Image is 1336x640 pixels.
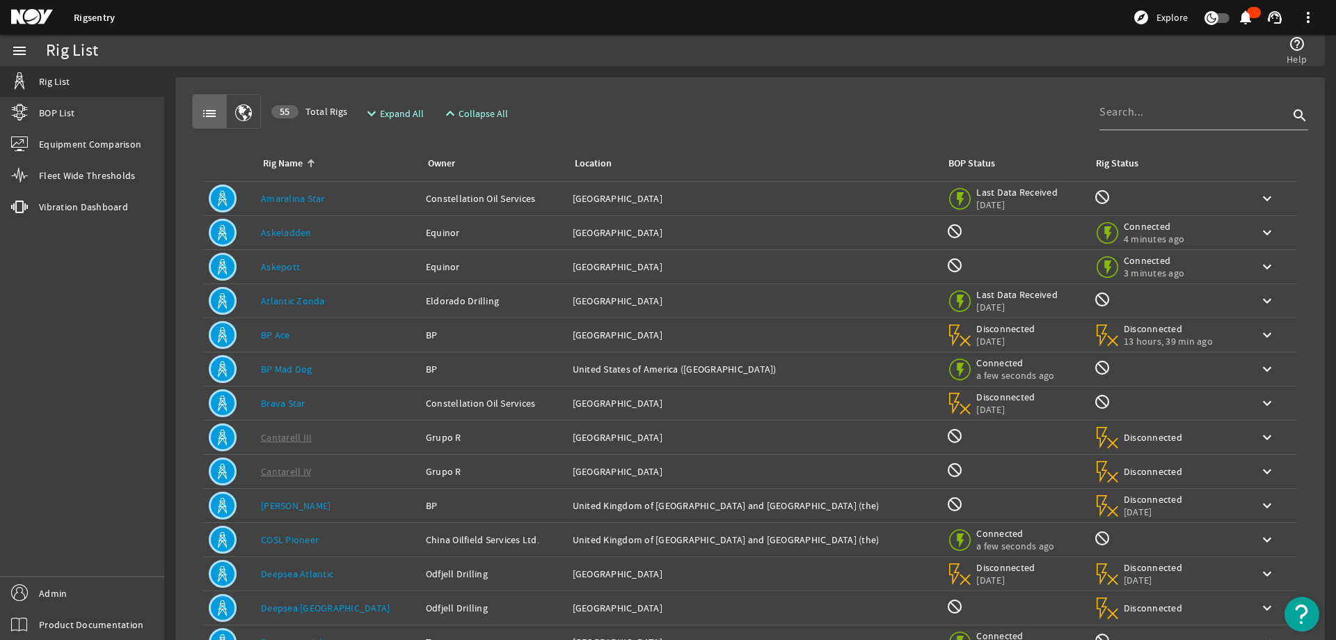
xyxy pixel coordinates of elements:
[1259,190,1275,207] mat-icon: keyboard_arrow_down
[1124,220,1184,233] span: Connected
[946,428,963,444] mat-icon: BOP Monitoring not available for this rig
[363,105,374,122] mat-icon: expand_more
[426,396,562,410] div: Constellation Oil Services
[261,465,311,478] a: Cantarell IV
[976,186,1058,198] span: Last Data Received
[426,465,562,478] div: Grupo R
[1124,574,1183,586] span: [DATE]
[426,226,562,240] div: Equinor
[1124,322,1213,335] span: Disconnected
[573,499,936,513] div: United Kingdom of [GEOGRAPHIC_DATA] and [GEOGRAPHIC_DATA] (the)
[1259,327,1275,343] mat-icon: keyboard_arrow_down
[1289,36,1305,52] mat-icon: help_outline
[976,335,1035,348] span: [DATE]
[39,106,74,120] span: BOP List
[426,567,562,581] div: Odfjell Drilling
[426,430,562,444] div: Grupo R
[74,11,115,24] a: Rigsentry
[261,295,325,307] a: Atlantic Zonda
[39,169,135,182] span: Fleet Wide Thresholds
[1259,463,1275,480] mat-icon: keyboard_arrow_down
[1094,189,1111,205] mat-icon: Rig Monitoring not available for this rig
[261,260,300,273] a: Askepott
[976,574,1035,586] span: [DATE]
[1124,493,1183,506] span: Disconnected
[1124,233,1184,245] span: 4 minutes ago
[573,430,936,444] div: [GEOGRAPHIC_DATA]
[573,465,936,478] div: [GEOGRAPHIC_DATA]
[426,156,556,171] div: Owner
[46,44,98,58] div: Rig List
[573,226,936,240] div: [GEOGRAPHIC_DATA]
[948,156,995,171] div: BOP Status
[976,357,1054,369] span: Connected
[261,363,312,375] a: BP Mad Dog
[1291,107,1308,124] i: search
[1259,224,1275,241] mat-icon: keyboard_arrow_down
[1259,292,1275,309] mat-icon: keyboard_arrow_down
[1259,361,1275,377] mat-icon: keyboard_arrow_down
[261,602,390,614] a: Deepsea [GEOGRAPHIC_DATA]
[1133,9,1150,26] mat-icon: explore
[426,192,562,205] div: Constellation Oil Services
[573,156,930,171] div: Location
[1259,497,1275,514] mat-icon: keyboard_arrow_down
[573,533,936,547] div: United Kingdom of [GEOGRAPHIC_DATA] and [GEOGRAPHIC_DATA] (the)
[573,362,936,376] div: United States of America ([GEOGRAPHIC_DATA])
[575,156,612,171] div: Location
[573,294,936,308] div: [GEOGRAPHIC_DATA]
[11,42,28,59] mat-icon: menu
[263,156,303,171] div: Rig Name
[573,396,936,410] div: [GEOGRAPHIC_DATA]
[976,198,1058,211] span: [DATE]
[946,462,963,478] mat-icon: BOP Monitoring not available for this rig
[1259,600,1275,616] mat-icon: keyboard_arrow_down
[426,294,562,308] div: Eldorado Drilling
[1287,52,1307,66] span: Help
[976,369,1054,382] span: a few seconds ago
[976,288,1058,301] span: Last Data Received
[1124,335,1213,348] span: 13 hours, 39 min ago
[426,533,562,547] div: China Oilfield Services Ltd.
[946,257,963,274] mat-icon: BOP Monitoring not available for this rig
[459,107,508,120] span: Collapse All
[271,104,347,118] span: Total Rigs
[261,568,333,580] a: Deepsea Atlantic
[1094,291,1111,308] mat-icon: Rig Monitoring not available for this rig
[976,403,1035,416] span: [DATE]
[261,397,305,409] a: Brava Star
[261,499,331,512] a: [PERSON_NAME]
[976,322,1035,335] span: Disconnected
[946,223,963,240] mat-icon: BOP Monitoring not available for this rig
[261,192,325,205] a: Amaralina Star
[426,328,562,342] div: BP
[1099,104,1289,120] input: Search...
[573,567,936,581] div: [GEOGRAPHIC_DATA]
[201,105,218,122] mat-icon: list
[1285,597,1319,632] button: Open Resource Center
[1266,9,1283,26] mat-icon: support_agent
[261,329,290,341] a: BP Ace
[261,226,312,239] a: Askeladden
[1156,10,1188,24] span: Explore
[976,391,1035,403] span: Disconnected
[1094,393,1111,410] mat-icon: Rig Monitoring not available for this rig
[1124,267,1184,279] span: 3 minutes ago
[1259,429,1275,446] mat-icon: keyboard_arrow_down
[1094,530,1111,547] mat-icon: Rig Monitoring not available for this rig
[573,260,936,274] div: [GEOGRAPHIC_DATA]
[976,561,1035,574] span: Disconnected
[271,105,299,118] div: 55
[261,533,319,546] a: COSL Pioneer
[976,540,1054,552] span: a few seconds ago
[946,598,963,615] mat-icon: BOP Monitoring not available for this rig
[976,527,1054,540] span: Connected
[1259,395,1275,412] mat-icon: keyboard_arrow_down
[358,101,429,126] button: Expand All
[261,156,409,171] div: Rig Name
[1124,431,1183,444] span: Disconnected
[1124,254,1184,267] span: Connected
[39,586,67,600] span: Admin
[442,105,453,122] mat-icon: expand_less
[436,101,514,126] button: Collapse All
